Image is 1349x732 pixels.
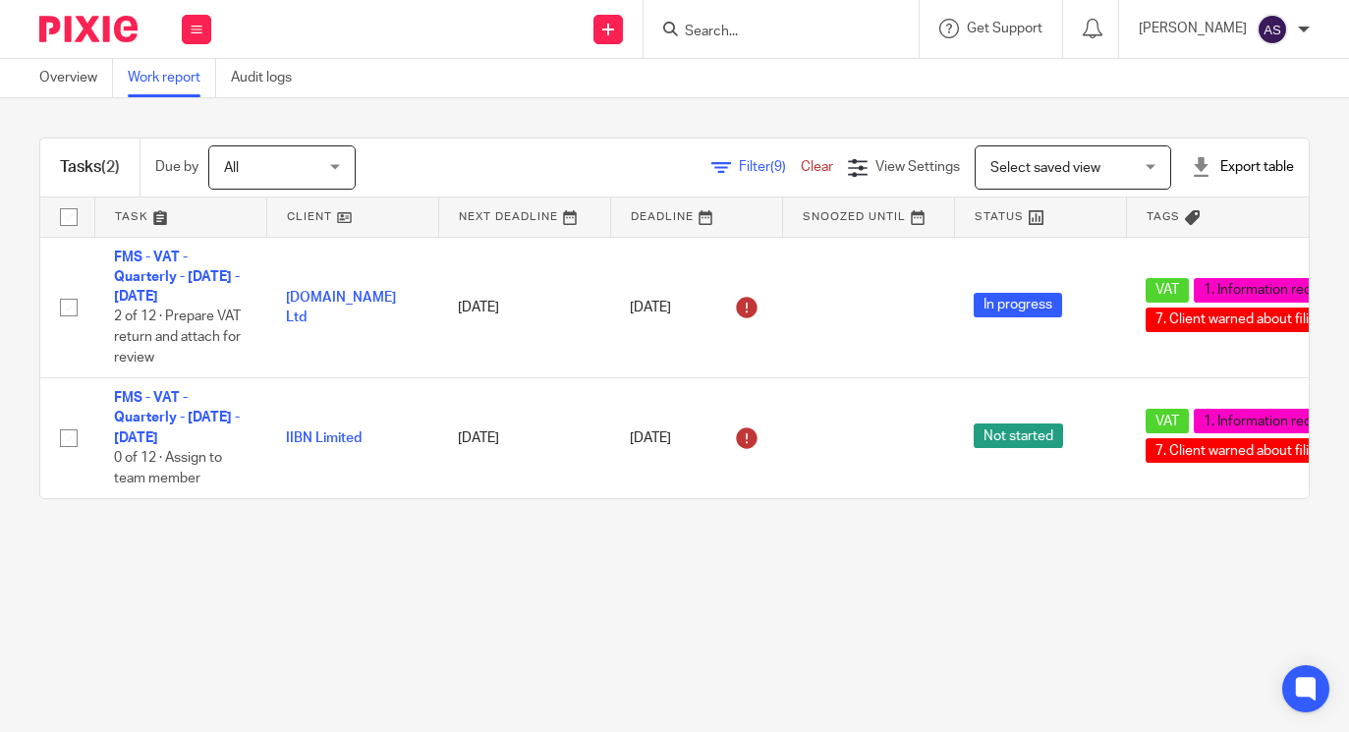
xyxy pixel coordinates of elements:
span: Not started [974,423,1063,448]
span: In progress [974,293,1062,317]
input: Search [683,24,860,41]
p: [PERSON_NAME] [1139,19,1247,38]
span: All [224,161,239,175]
a: FMS - VAT - Quarterly - [DATE] - [DATE] [114,391,240,445]
span: VAT [1146,409,1189,433]
span: Select saved view [990,161,1100,175]
div: [DATE] [630,422,762,454]
div: [DATE] [630,292,762,323]
a: FMS - VAT - Quarterly - [DATE] - [DATE] [114,251,240,305]
a: Work report [128,59,216,97]
span: View Settings [875,160,960,174]
h1: Tasks [60,157,120,178]
span: 2 of 12 · Prepare VAT return and attach for review [114,310,241,365]
img: Pixie [39,16,138,42]
span: Filter [739,160,801,174]
img: svg%3E [1257,14,1288,45]
span: 0 of 12 · Assign to team member [114,451,222,485]
span: Tags [1147,211,1180,222]
span: VAT [1146,278,1189,303]
span: Get Support [967,22,1042,35]
div: Export table [1191,157,1294,177]
span: (9) [770,160,786,174]
td: [DATE] [438,237,610,378]
a: [DOMAIN_NAME] Ltd [286,291,396,324]
a: Overview [39,59,113,97]
a: Audit logs [231,59,307,97]
span: (2) [101,159,120,175]
a: IIBN Limited [286,431,362,445]
td: [DATE] [438,378,610,499]
a: Clear [801,160,833,174]
p: Due by [155,157,198,177]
